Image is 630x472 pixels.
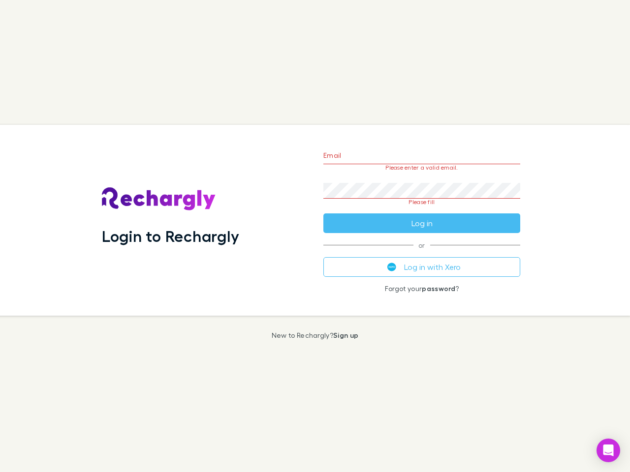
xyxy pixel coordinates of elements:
p: New to Rechargly? [272,331,359,339]
a: password [422,284,455,293]
img: Rechargly's Logo [102,187,216,211]
a: Sign up [333,331,358,339]
button: Log in [323,213,520,233]
p: Please fill [323,199,520,206]
div: Open Intercom Messenger [597,439,620,462]
p: Please enter a valid email. [323,164,520,171]
h1: Login to Rechargly [102,227,239,245]
button: Log in with Xero [323,257,520,277]
p: Forgot your ? [323,285,520,293]
img: Xero's logo [387,263,396,271]
span: or [323,245,520,245]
